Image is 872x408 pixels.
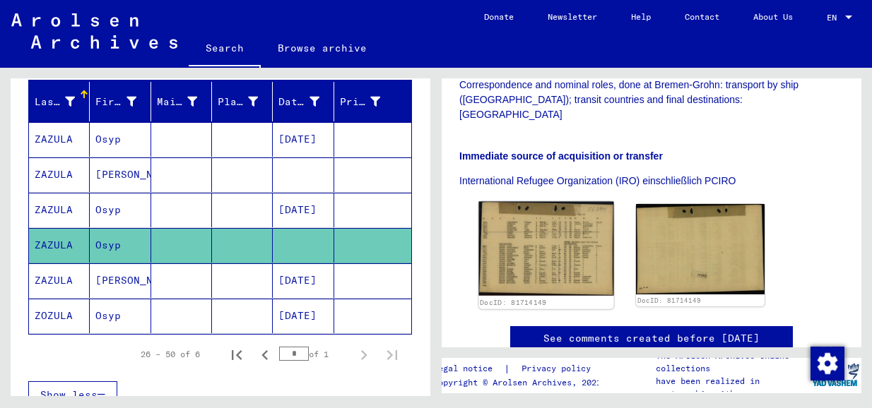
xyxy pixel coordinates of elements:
[95,95,136,109] div: First Name
[189,31,261,68] a: Search
[40,388,98,401] span: Show less
[29,193,90,227] mat-cell: ZAZULA
[478,202,613,296] img: 001.jpg
[218,95,258,109] div: Place of Birth
[340,95,380,109] div: Prisoner #
[273,263,334,298] mat-cell: [DATE]
[811,347,844,380] img: Change consent
[141,348,200,361] div: 26 – 50 of 6
[261,31,384,65] a: Browse archive
[29,299,90,333] mat-cell: ZOZULA
[29,82,90,121] mat-header-cell: Last Name
[827,13,842,23] span: EN
[543,331,760,346] a: See comments created before [DATE]
[29,122,90,157] mat-cell: ZAZULA
[656,349,809,375] p: The Arolsen Archives online collections
[28,381,117,408] button: Show less
[279,347,350,361] div: of 1
[90,157,151,192] mat-cell: [PERSON_NAME]
[273,193,334,227] mat-cell: [DATE]
[636,204,765,294] img: 002.jpg
[459,174,844,188] p: International Refugee Organization (IRO) einschließlich PCIRO
[809,357,862,392] img: yv_logo.png
[29,157,90,192] mat-cell: ZAZULA
[157,90,215,113] div: Maiden Name
[433,376,608,389] p: Copyright © Arolsen Archives, 2021
[212,82,273,121] mat-header-cell: Place of Birth
[459,78,844,122] p: Correspondence and nominal roles, done at Bremen-Grohn: transport by ship ([GEOGRAPHIC_DATA]); tr...
[810,346,844,380] div: Change consent
[251,340,279,368] button: Previous page
[35,95,75,109] div: Last Name
[510,361,608,376] a: Privacy policy
[273,82,334,121] mat-header-cell: Date of Birth
[29,263,90,298] mat-cell: ZAZULA
[90,299,151,333] mat-cell: Osyp
[378,340,406,368] button: Last page
[90,263,151,298] mat-cell: [PERSON_NAME]
[29,228,90,263] mat-cell: ZAZULA
[223,340,251,368] button: First page
[433,361,504,376] a: Legal notice
[90,82,151,121] mat-header-cell: First Name
[656,375,809,400] p: have been realized in partnership with
[273,299,334,333] mat-cell: [DATE]
[35,90,93,113] div: Last Name
[340,90,398,113] div: Prisoner #
[90,122,151,157] mat-cell: Osyp
[151,82,212,121] mat-header-cell: Maiden Name
[11,13,177,49] img: Arolsen_neg.svg
[459,150,663,162] b: Immediate source of acquisition or transfer
[637,296,701,304] a: DocID: 81714149
[350,340,378,368] button: Next page
[218,90,276,113] div: Place of Birth
[90,228,151,263] mat-cell: Osyp
[278,95,319,109] div: Date of Birth
[480,299,547,307] a: DocID: 81714149
[433,361,608,376] div: |
[334,82,411,121] mat-header-cell: Prisoner #
[157,95,197,109] div: Maiden Name
[95,90,153,113] div: First Name
[273,122,334,157] mat-cell: [DATE]
[90,193,151,227] mat-cell: Osyp
[278,90,336,113] div: Date of Birth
